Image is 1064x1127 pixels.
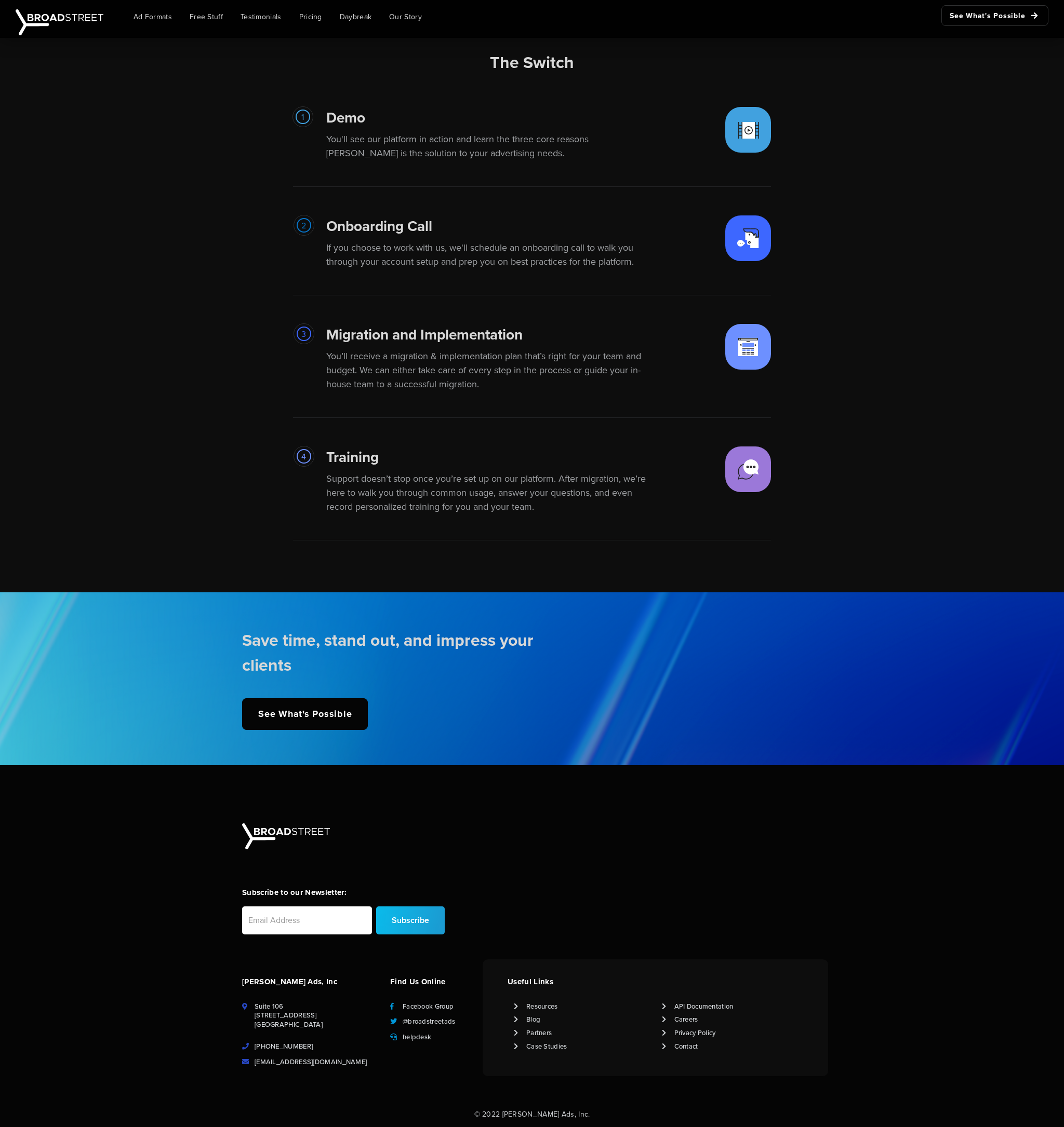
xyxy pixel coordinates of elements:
[242,1002,378,1030] li: Suite 106 [STREET_ADDRESS] [GEOGRAPHIC_DATA]
[242,52,822,74] h2: The Switch
[674,1015,698,1024] a: Careers
[242,698,368,730] a: See What's Possible
[233,5,289,29] a: Testimonials
[674,1002,734,1011] a: API Documentation
[242,906,372,934] input: Email Address
[301,328,306,340] span: 3
[242,887,445,898] h4: Subscribe to our Newsletter:
[242,628,575,677] h2: Save time, stand out, and impress your clients
[242,823,330,849] img: Broadstreet | The Ad Manager for Small Publishers
[403,1017,456,1026] a: @broadstreetads
[326,215,659,237] h3: Onboarding Call
[674,1042,698,1051] a: Contact
[299,11,322,22] span: Pricing
[255,1057,367,1067] a: [EMAIL_ADDRESS][DOMAIN_NAME]
[241,11,282,22] span: Testimonials
[403,1033,431,1042] a: helpdesk
[326,132,659,160] p: You'll see our platform in action and learn the three core reasons [PERSON_NAME] is the solution ...
[526,1002,558,1011] a: Resources
[326,446,659,468] h3: Training
[381,5,430,29] a: Our Story
[301,451,306,463] span: 4
[326,107,659,128] h3: Demo
[326,324,659,345] h3: Migration and Implementation
[326,472,659,514] p: Support doesn’t stop once you’re set up on our platform. After migration, we’re here to walk you ...
[340,11,371,22] span: Daybreak
[182,5,231,29] a: Free Stuff
[134,11,172,22] span: Ad Formats
[526,1042,567,1051] a: Case Studies
[126,5,180,29] a: Ad Formats
[508,976,803,987] h4: Useful Links
[376,906,445,934] input: Subscribe
[301,220,306,232] span: 2
[190,11,223,22] span: Free Stuff
[326,241,659,269] p: If you choose to work with us, we'll schedule an onboarding call to walk you through your account...
[255,1042,313,1051] a: [PHONE_NUMBER]
[941,5,1048,26] a: See What's Possible
[16,9,103,35] img: Broadstreet | The Ad Manager for Small Publishers
[242,976,378,987] h4: [PERSON_NAME] Ads, Inc
[389,11,422,22] span: Our Story
[326,349,659,391] p: You’ll receive a migration & implementation plan that’s right for your team and budget. We can ei...
[390,976,476,987] h4: Find Us Online
[526,1015,540,1024] a: Blog
[301,111,304,123] span: 1
[291,5,330,29] a: Pricing
[403,1002,454,1011] a: Facebook Group
[332,5,379,29] a: Daybreak
[674,1028,716,1038] a: Privacy Policy
[526,1028,552,1038] a: Partners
